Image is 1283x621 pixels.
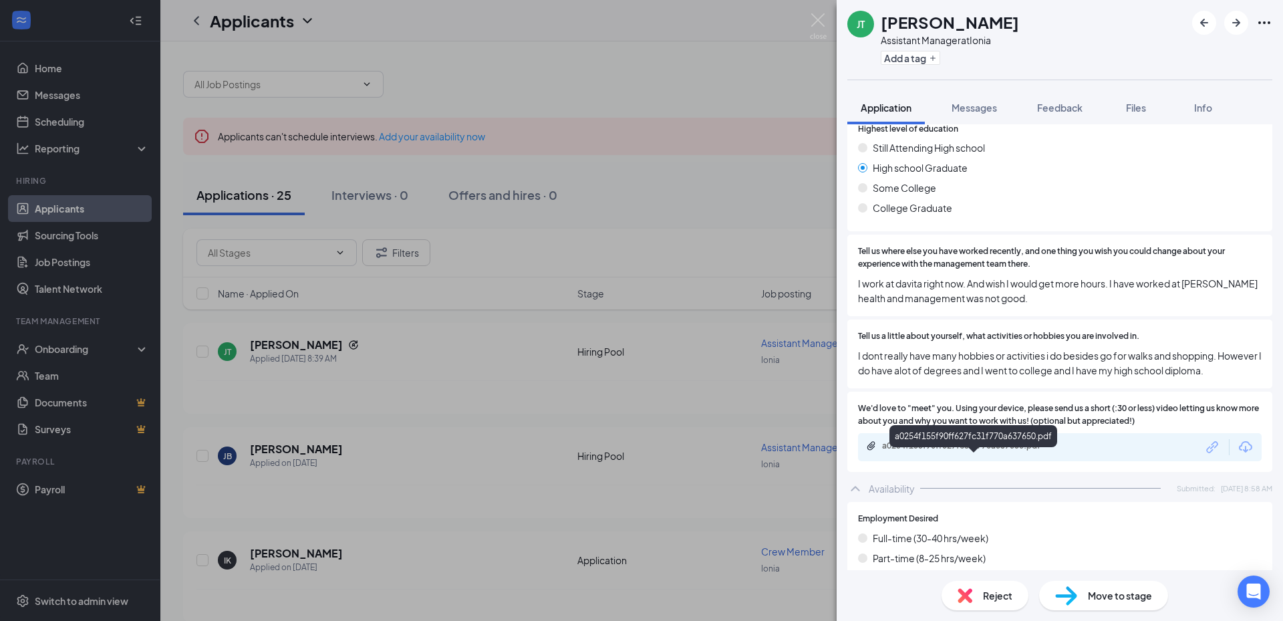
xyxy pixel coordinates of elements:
[1238,576,1270,608] div: Open Intercom Messenger
[866,441,1083,453] a: Paperclipa0254f155f90ff627fc31f770a637650.pdf
[929,54,937,62] svg: Plus
[858,245,1262,271] span: Tell us where else you have worked recently, and one thing you wish you could change about your e...
[873,201,952,215] span: College Graduate
[857,17,865,31] div: JT
[873,160,968,175] span: High school Graduate
[881,33,1019,47] div: Assistant Manager at Ionia
[1221,483,1272,494] span: [DATE] 8:58 AM
[866,441,877,451] svg: Paperclip
[1256,15,1272,31] svg: Ellipses
[881,11,1019,33] h1: [PERSON_NAME]
[873,551,986,566] span: Part-time (8-25 hrs/week)
[881,51,940,65] button: PlusAdd a tag
[1088,588,1152,603] span: Move to stage
[873,140,985,155] span: Still Attending High school
[1238,439,1254,455] svg: Download
[983,588,1012,603] span: Reject
[952,102,997,114] span: Messages
[873,180,936,195] span: Some College
[1196,15,1212,31] svg: ArrowLeftNew
[882,441,1069,451] div: a0254f155f90ff627fc31f770a637650.pdf
[1192,11,1216,35] button: ArrowLeftNew
[858,348,1262,378] span: I dont really have many hobbies or activities i do besides go for walks and shopping. However I d...
[861,102,911,114] span: Application
[1228,15,1244,31] svg: ArrowRight
[1224,11,1248,35] button: ArrowRight
[847,481,863,497] svg: ChevronUp
[1194,102,1212,114] span: Info
[1126,102,1146,114] span: Files
[873,531,988,545] span: Full-time (30-40 hrs/week)
[858,330,1139,343] span: Tell us a little about yourself, what activities or hobbies you are involved in.
[858,123,958,136] span: Highest level of education
[1177,483,1216,494] span: Submitted:
[1037,102,1083,114] span: Feedback
[858,276,1262,305] span: I work at davita right now. And wish I would get more hours. I have worked at [PERSON_NAME] healt...
[858,402,1262,428] span: We'd love to "meet" you. Using your device, please send us a short (:30 or less) video letting us...
[1204,439,1222,456] svg: Link
[869,482,915,495] div: Availability
[858,513,938,525] span: Employment Desired
[889,425,1057,447] div: a0254f155f90ff627fc31f770a637650.pdf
